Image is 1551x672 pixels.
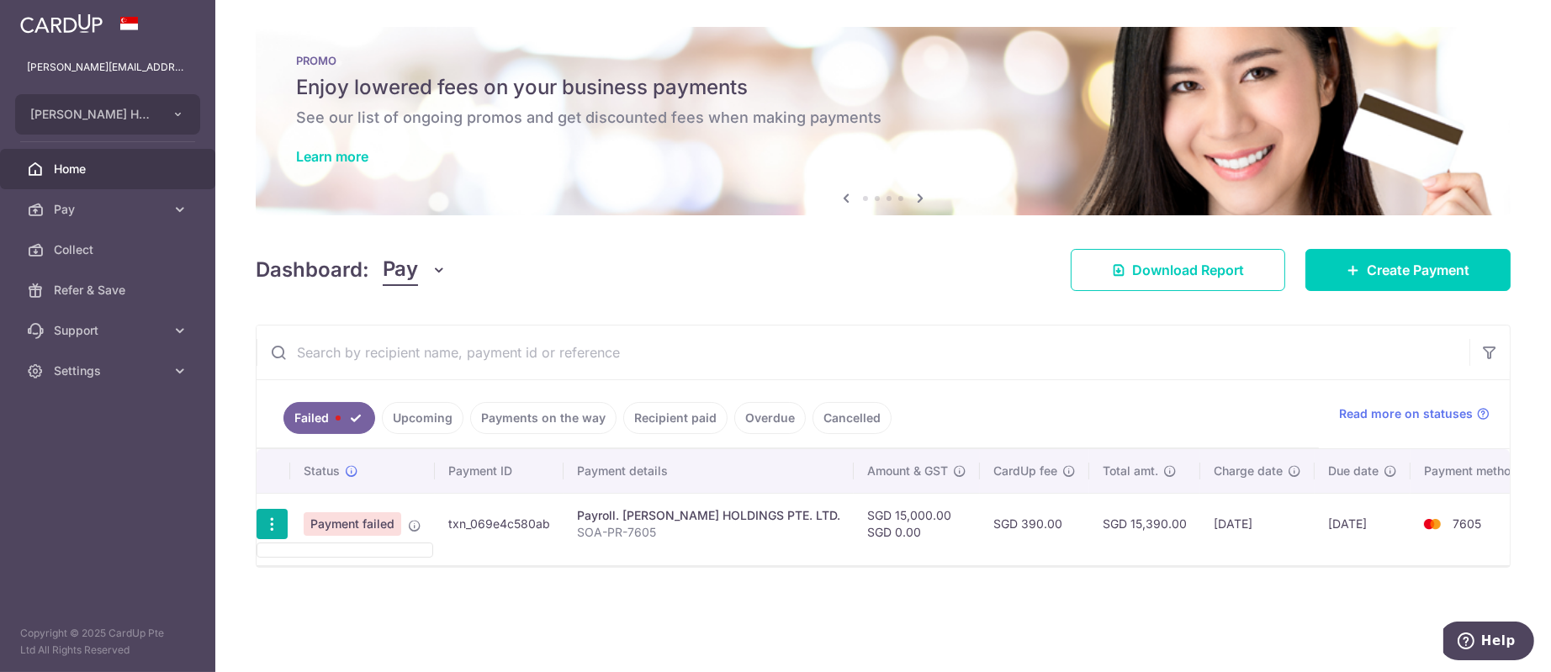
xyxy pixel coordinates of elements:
span: Amount & GST [867,463,948,479]
img: CardUp [20,13,103,34]
a: Overdue [734,402,806,434]
h4: Dashboard: [256,255,369,285]
img: Latest Promos Banner [256,27,1511,215]
td: txn_069e4c580ab [435,493,564,554]
a: Create Payment [1305,249,1511,291]
td: [DATE] [1315,493,1411,554]
span: Total amt. [1103,463,1158,479]
th: Payment method [1411,449,1538,493]
span: Support [54,322,165,339]
a: Payments on the way [470,402,617,434]
span: Home [54,161,165,177]
a: Cancelled [813,402,892,434]
td: SGD 15,000.00 SGD 0.00 [854,493,980,554]
td: [DATE] [1200,493,1315,554]
th: Payment ID [435,449,564,493]
td: SGD 390.00 [980,493,1089,554]
span: 7605 [1453,516,1481,531]
a: Recipient paid [623,402,728,434]
a: Failed [283,402,375,434]
span: Pay [383,254,418,286]
a: Read more on statuses [1339,405,1490,422]
a: Upcoming [382,402,463,434]
p: PROMO [296,54,1470,67]
span: Download Report [1132,260,1244,280]
h5: Enjoy lowered fees on your business payments [296,74,1470,101]
img: Bank Card [1416,514,1449,534]
td: SGD 15,390.00 [1089,493,1200,554]
button: [PERSON_NAME] HOLDINGS PTE. LTD. [15,94,200,135]
span: Collect [54,241,165,258]
a: Learn more [296,148,368,165]
p: SOA-PR-7605 [577,524,840,541]
h6: See our list of ongoing promos and get discounted fees when making payments [296,108,1470,128]
span: Pay [54,201,165,218]
span: Read more on statuses [1339,405,1473,422]
span: Create Payment [1367,260,1469,280]
span: Status [304,463,340,479]
iframe: Opens a widget where you can find more information [1443,622,1534,664]
span: Due date [1328,463,1379,479]
button: Pay [383,254,447,286]
span: Payment failed [304,512,401,536]
div: Payroll. [PERSON_NAME] HOLDINGS PTE. LTD. [577,507,840,524]
input: Search by recipient name, payment id or reference [257,325,1469,379]
span: Charge date [1214,463,1283,479]
p: [PERSON_NAME][EMAIL_ADDRESS][DOMAIN_NAME] [27,59,188,76]
ul: Pay [257,542,433,558]
a: Download Report [1071,249,1285,291]
span: Refer & Save [54,282,165,299]
th: Payment details [564,449,854,493]
span: Settings [54,362,165,379]
span: CardUp fee [993,463,1057,479]
span: [PERSON_NAME] HOLDINGS PTE. LTD. [30,106,155,123]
